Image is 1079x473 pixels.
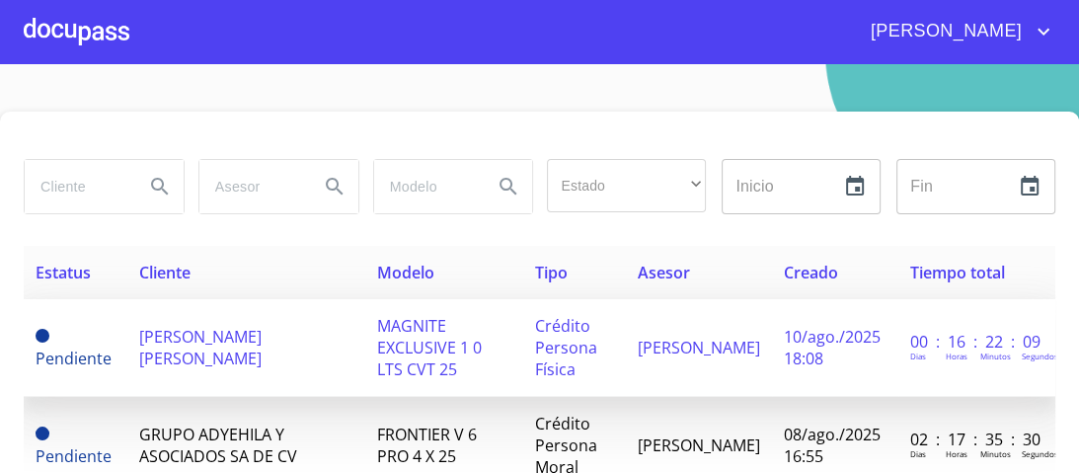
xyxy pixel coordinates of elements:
[910,429,1043,450] p: 02 : 17 : 35 : 30
[856,16,1032,47] span: [PERSON_NAME]
[547,159,706,212] div: ​
[139,424,297,467] span: GRUPO ADYEHILA Y ASOCIADOS SA DE CV
[946,351,967,361] p: Horas
[980,351,1011,361] p: Minutos
[139,262,191,283] span: Cliente
[1022,448,1058,459] p: Segundos
[1022,351,1058,361] p: Segundos
[36,262,91,283] span: Estatus
[199,160,303,213] input: search
[36,427,49,440] span: Pendiente
[25,160,128,213] input: search
[36,445,112,467] span: Pendiente
[377,424,477,467] span: FRONTIER V 6 PRO 4 X 25
[535,315,597,380] span: Crédito Persona Física
[638,434,760,456] span: [PERSON_NAME]
[311,163,358,210] button: Search
[535,262,568,283] span: Tipo
[36,348,112,369] span: Pendiente
[784,424,881,467] span: 08/ago./2025 16:55
[485,163,532,210] button: Search
[946,448,967,459] p: Horas
[784,326,881,369] span: 10/ago./2025 18:08
[139,326,262,369] span: [PERSON_NAME] [PERSON_NAME]
[36,329,49,343] span: Pendiente
[980,448,1011,459] p: Minutos
[910,351,926,361] p: Dias
[638,262,690,283] span: Asesor
[910,448,926,459] p: Dias
[638,337,760,358] span: [PERSON_NAME]
[910,331,1043,353] p: 00 : 16 : 22 : 09
[377,315,482,380] span: MAGNITE EXCLUSIVE 1 0 LTS CVT 25
[784,262,838,283] span: Creado
[856,16,1055,47] button: account of current user
[377,262,434,283] span: Modelo
[910,262,1005,283] span: Tiempo total
[136,163,184,210] button: Search
[374,160,478,213] input: search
